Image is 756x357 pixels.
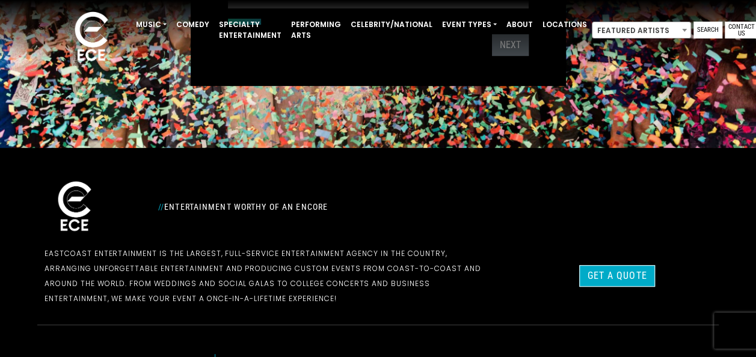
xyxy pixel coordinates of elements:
span: // [158,202,164,212]
img: ece_new_logo_whitev2-1.png [61,8,121,67]
img: ece_new_logo_whitev2-1.png [45,178,105,236]
a: Search [693,22,722,38]
a: Celebrity/National [346,14,437,35]
a: Comedy [171,14,214,35]
a: Get a Quote [579,265,654,287]
a: About [502,14,538,35]
a: Event Types [437,14,502,35]
span: Featured Artists [592,22,691,38]
p: EastCoast Entertainment is the largest, full-service entertainment agency in the country, arrangi... [45,246,484,306]
div: Entertainment Worthy of an Encore [151,197,492,216]
span: Featured Artists [592,22,690,39]
a: Specialty Entertainment [214,14,286,46]
a: Performing Arts [286,14,346,46]
a: Locations [538,14,592,35]
a: Music [131,14,171,35]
